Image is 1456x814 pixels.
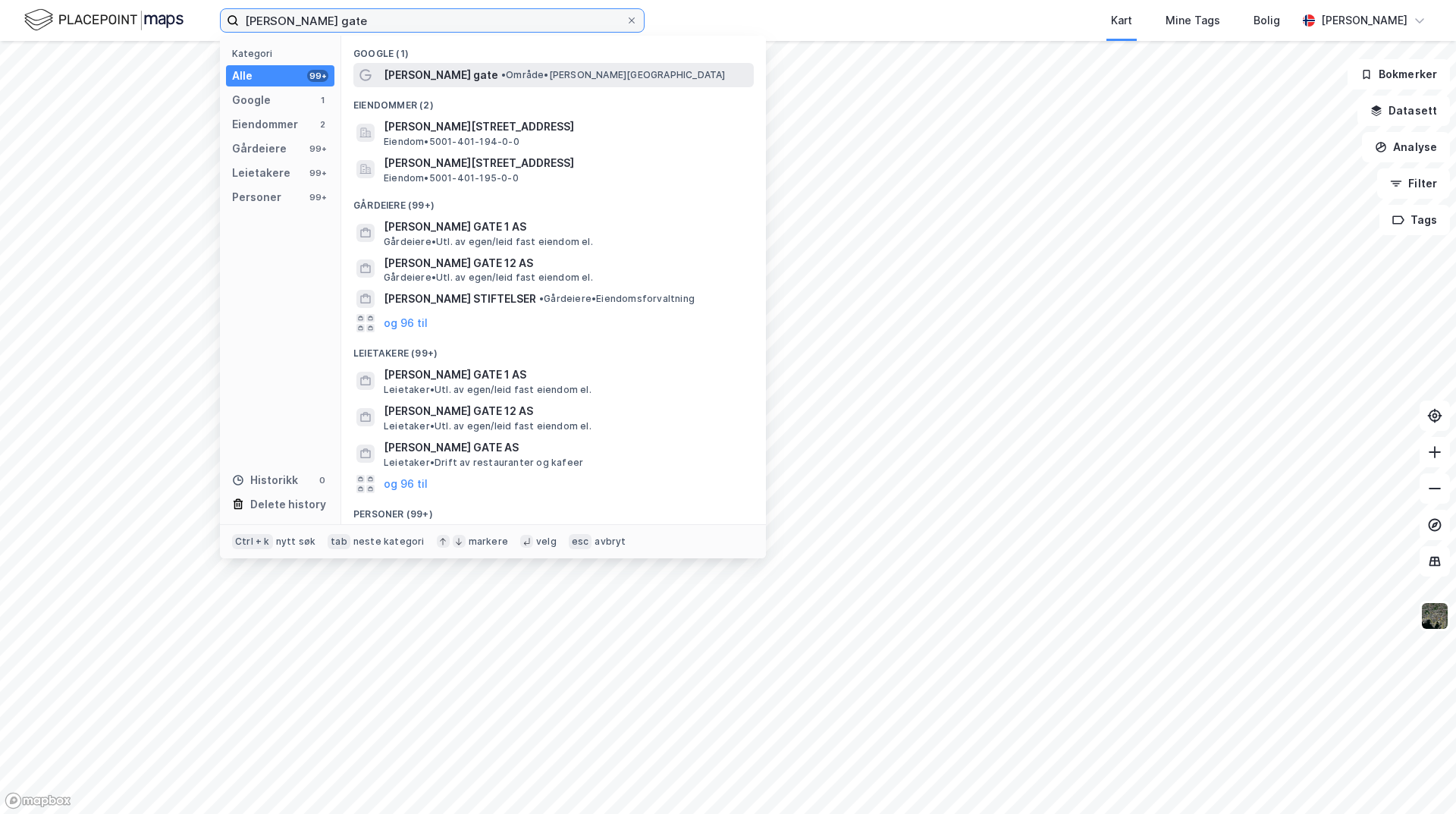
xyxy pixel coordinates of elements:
[595,536,626,548] div: avbryt
[384,420,591,432] span: Leietaker • Utl. av egen/leid fast eiendom el.
[24,7,184,33] img: logo.f888ab2527a4732fd821a326f86c7f29.svg
[384,475,428,493] button: og 96 til
[232,91,271,109] div: Google
[384,172,519,184] span: Eiendom • 5001-401-195-0-0
[316,474,328,486] div: 0
[569,534,592,549] div: esc
[539,293,544,304] span: •
[1357,96,1450,126] button: Datasett
[384,457,583,469] span: Leietaker • Drift av restauranter og kafeer
[1348,59,1450,90] button: Bokmerker
[328,534,350,549] div: tab
[307,143,328,155] div: 99+
[341,87,766,115] div: Eiendommer (2)
[384,218,748,236] span: [PERSON_NAME] GATE 1 AS
[384,366,748,384] span: [PERSON_NAME] GATE 1 AS
[353,536,425,548] div: neste kategori
[341,36,766,63] div: Google (1)
[384,272,593,284] span: Gårdeiere • Utl. av egen/leid fast eiendom el.
[384,384,591,396] span: Leietaker • Utl. av egen/leid fast eiendom el.
[1420,602,1449,630] img: 9k=
[384,154,748,172] span: [PERSON_NAME][STREET_ADDRESS]
[384,118,748,136] span: [PERSON_NAME][STREET_ADDRESS]
[239,9,626,32] input: Søk på adresse, matrikkel, gårdeiere, leietakere eller personer
[341,496,766,523] div: Personer (99+)
[1379,205,1450,235] button: Tags
[384,402,748,420] span: [PERSON_NAME] GATE 12 AS
[384,254,748,272] span: [PERSON_NAME] GATE 12 AS
[232,534,273,549] div: Ctrl + k
[341,187,766,215] div: Gårdeiere (99+)
[384,136,519,148] span: Eiendom • 5001-401-194-0-0
[384,438,748,457] span: [PERSON_NAME] GATE AS
[1166,11,1220,30] div: Mine Tags
[1362,132,1450,162] button: Analyse
[1380,741,1456,814] div: Kontrollprogram for chat
[232,188,281,206] div: Personer
[384,236,593,248] span: Gårdeiere • Utl. av egen/leid fast eiendom el.
[250,495,326,514] div: Delete history
[1254,11,1280,30] div: Bolig
[501,69,506,80] span: •
[232,48,334,59] div: Kategori
[232,471,298,489] div: Historikk
[307,191,328,203] div: 99+
[384,66,498,84] span: [PERSON_NAME] gate
[536,536,557,548] div: velg
[232,115,298,134] div: Eiendommer
[276,536,316,548] div: nytt søk
[316,94,328,106] div: 1
[1111,11,1132,30] div: Kart
[307,70,328,82] div: 99+
[501,69,726,81] span: Område • [PERSON_NAME][GEOGRAPHIC_DATA]
[539,293,695,305] span: Gårdeiere • Eiendomsforvaltning
[469,536,508,548] div: markere
[341,335,766,363] div: Leietakere (99+)
[232,164,290,182] div: Leietakere
[232,140,287,158] div: Gårdeiere
[384,314,428,332] button: og 96 til
[5,792,71,809] a: Mapbox homepage
[384,290,536,308] span: [PERSON_NAME] STIFTELSER
[307,167,328,179] div: 99+
[1380,741,1456,814] iframe: Chat Widget
[1321,11,1407,30] div: [PERSON_NAME]
[1377,168,1450,199] button: Filter
[232,67,253,85] div: Alle
[316,118,328,130] div: 2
